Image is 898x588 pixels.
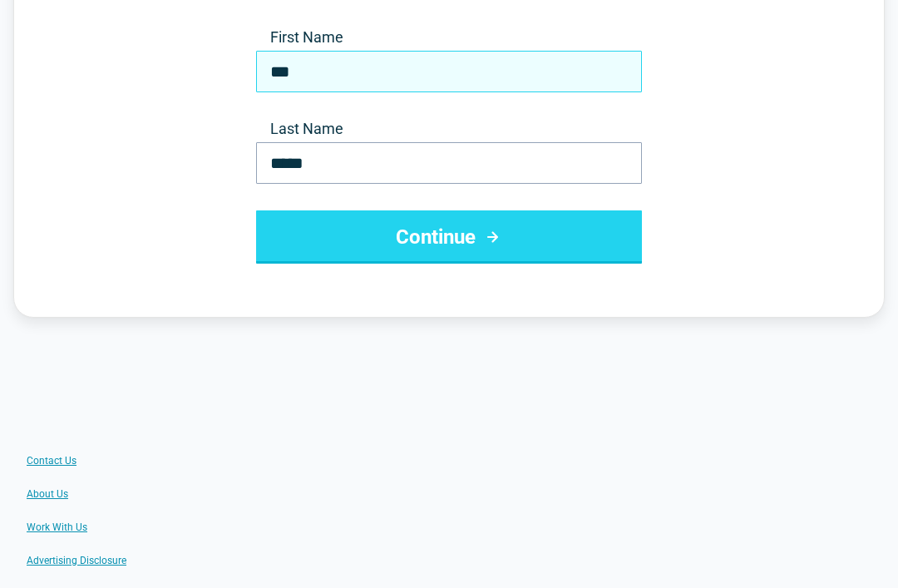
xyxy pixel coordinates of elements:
a: Work With Us [27,521,87,534]
label: Last Name [256,119,642,139]
button: Continue [256,210,642,264]
label: First Name [256,27,642,47]
a: Advertising Disclosure [27,554,126,567]
a: Contact Us [27,454,76,467]
a: About Us [27,487,68,501]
